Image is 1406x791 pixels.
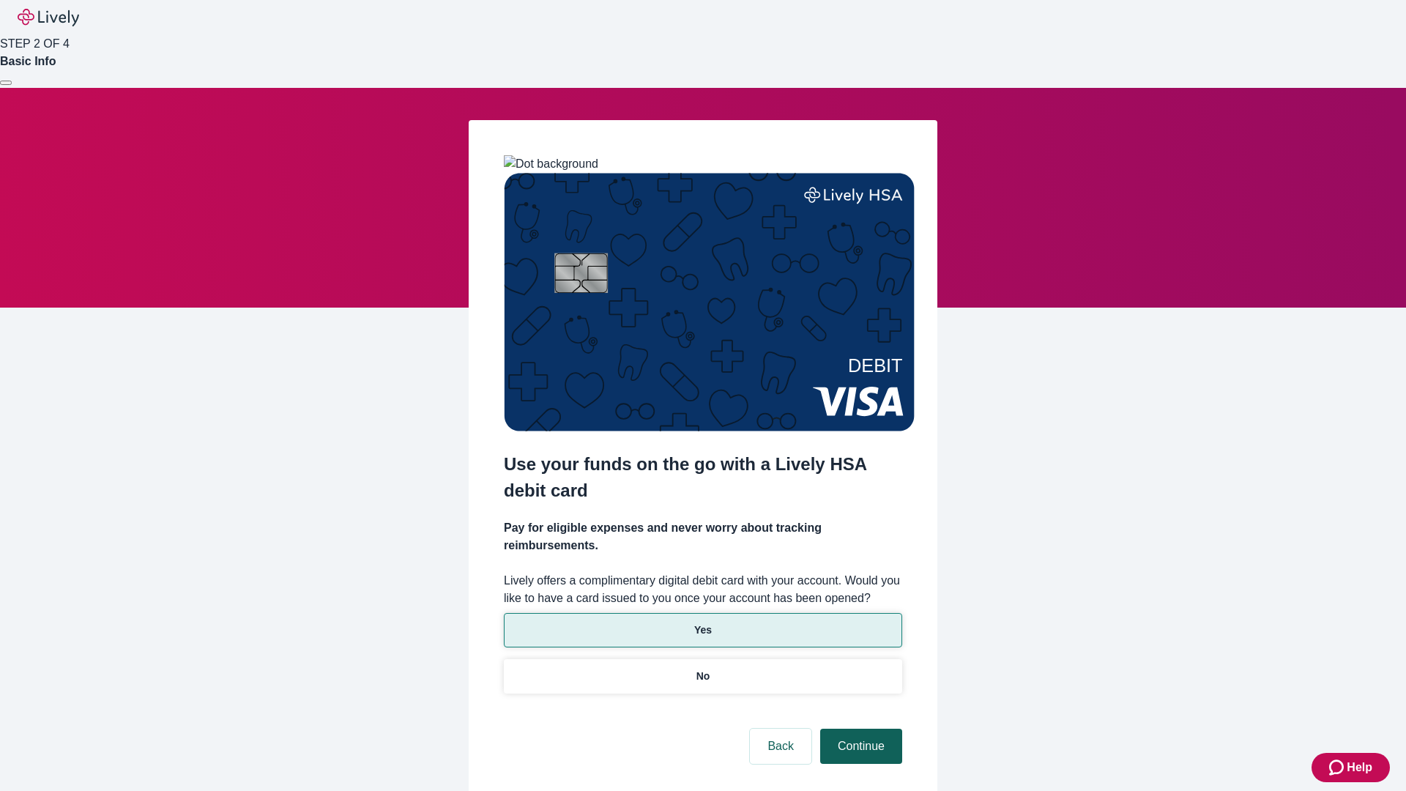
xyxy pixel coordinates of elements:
[504,519,902,554] h4: Pay for eligible expenses and never worry about tracking reimbursements.
[696,669,710,684] p: No
[1329,759,1347,776] svg: Zendesk support icon
[694,623,712,638] p: Yes
[750,729,811,764] button: Back
[504,572,902,607] label: Lively offers a complimentary digital debit card with your account. Would you like to have a card...
[504,659,902,694] button: No
[1347,759,1372,776] span: Help
[504,451,902,504] h2: Use your funds on the go with a Lively HSA debit card
[504,173,915,431] img: Debit card
[820,729,902,764] button: Continue
[1312,753,1390,782] button: Zendesk support iconHelp
[18,9,79,26] img: Lively
[504,613,902,647] button: Yes
[504,155,598,173] img: Dot background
